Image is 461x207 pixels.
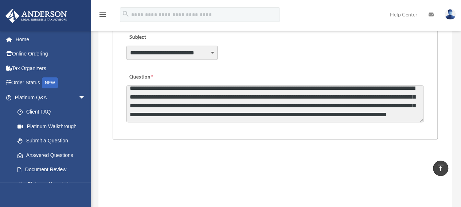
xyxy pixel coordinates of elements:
a: Document Review [10,162,97,177]
a: Answered Questions [10,148,97,162]
img: User Pic [445,9,456,20]
i: vertical_align_top [436,164,445,172]
a: Client FAQ [10,105,97,119]
img: Anderson Advisors Platinum Portal [3,9,69,23]
a: Platinum Knowledge Room [10,177,97,200]
a: Platinum Walkthrough [10,119,97,134]
a: Order StatusNEW [5,76,97,91]
a: menu [98,13,107,19]
a: Home [5,32,97,47]
iframe: reCAPTCHA [115,162,226,191]
a: Platinum Q&Aarrow_drop_down [5,90,97,105]
div: NEW [42,77,58,88]
i: search [122,10,130,18]
label: Subject [126,32,196,42]
label: Question [126,72,183,82]
a: Submit a Question [10,134,93,148]
a: Online Ordering [5,47,97,61]
span: arrow_drop_down [78,90,93,105]
a: Tax Organizers [5,61,97,76]
a: vertical_align_top [433,161,448,176]
i: menu [98,10,107,19]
